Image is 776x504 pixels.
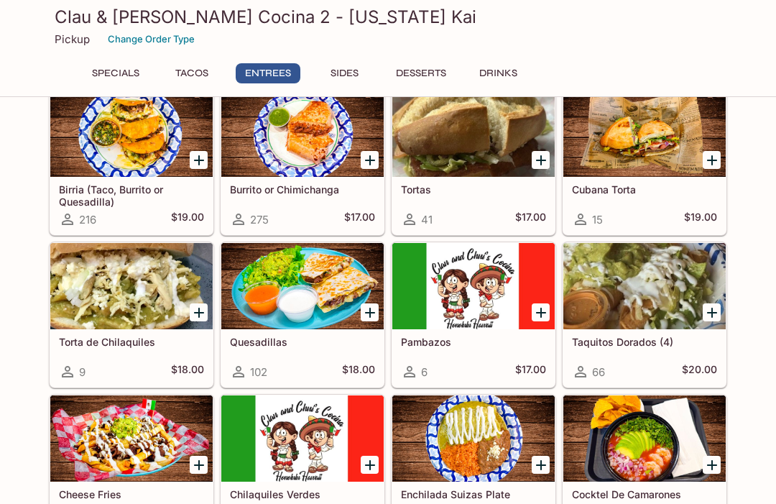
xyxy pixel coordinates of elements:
[342,363,375,380] h5: $18.00
[55,32,90,46] p: Pickup
[190,456,208,474] button: Add Cheese Fries
[221,242,384,388] a: Quesadillas102$18.00
[684,211,717,228] h5: $19.00
[703,151,721,169] button: Add Cubana Torta
[532,303,550,321] button: Add Pambazos
[572,336,717,348] h5: Taquitos Dorados (4)
[682,363,717,380] h5: $20.00
[466,63,530,83] button: Drinks
[190,303,208,321] button: Add Torta de Chilaquiles
[190,151,208,169] button: Add Birria (Taco, Burrito or Quesadilla)
[515,363,546,380] h5: $17.00
[392,395,555,482] div: Enchilada Suizas Plate
[572,488,717,500] h5: Cocktel De Camarones
[401,336,546,348] h5: Pambazos
[572,183,717,196] h5: Cubana Torta
[171,211,204,228] h5: $19.00
[532,151,550,169] button: Add Tortas
[401,488,546,500] h5: Enchilada Suizas Plate
[59,336,204,348] h5: Torta de Chilaquiles
[83,63,148,83] button: Specials
[703,303,721,321] button: Add Taquitos Dorados (4)
[221,243,384,329] div: Quesadillas
[221,395,384,482] div: Chilaquiles Verdes
[392,243,555,329] div: Pambazos
[361,456,379,474] button: Add Chilaquiles Verdes
[392,90,555,235] a: Tortas41$17.00
[50,243,213,329] div: Torta de Chilaquiles
[312,63,377,83] button: Sides
[250,213,269,226] span: 275
[79,213,96,226] span: 216
[171,363,204,380] h5: $18.00
[59,488,204,500] h5: Cheese Fries
[221,90,384,235] a: Burrito or Chimichanga275$17.00
[361,303,379,321] button: Add Quesadillas
[59,183,204,207] h5: Birria (Taco, Burrito or Quesadilla)
[703,456,721,474] button: Add Cocktel De Camarones
[563,242,726,388] a: Taquitos Dorados (4)66$20.00
[421,365,428,379] span: 6
[50,395,213,482] div: Cheese Fries
[236,63,300,83] button: Entrees
[401,183,546,196] h5: Tortas
[221,91,384,177] div: Burrito or Chimichanga
[230,488,375,500] h5: Chilaquiles Verdes
[421,213,433,226] span: 41
[563,90,726,235] a: Cubana Torta15$19.00
[50,91,213,177] div: Birria (Taco, Burrito or Quesadilla)
[563,91,726,177] div: Cubana Torta
[79,365,86,379] span: 9
[515,211,546,228] h5: $17.00
[230,183,375,196] h5: Burrito or Chimichanga
[230,336,375,348] h5: Quesadillas
[344,211,375,228] h5: $17.00
[101,28,201,50] button: Change Order Type
[392,242,555,388] a: Pambazos6$17.00
[532,456,550,474] button: Add Enchilada Suizas Plate
[392,91,555,177] div: Tortas
[563,395,726,482] div: Cocktel De Camarones
[250,365,267,379] span: 102
[50,90,213,235] a: Birria (Taco, Burrito or Quesadilla)216$19.00
[50,242,213,388] a: Torta de Chilaquiles9$18.00
[592,365,605,379] span: 66
[592,213,603,226] span: 15
[160,63,224,83] button: Tacos
[563,243,726,329] div: Taquitos Dorados (4)
[388,63,454,83] button: Desserts
[55,6,721,28] h3: Clau & [PERSON_NAME] Cocina 2 - [US_STATE] Kai
[361,151,379,169] button: Add Burrito or Chimichanga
